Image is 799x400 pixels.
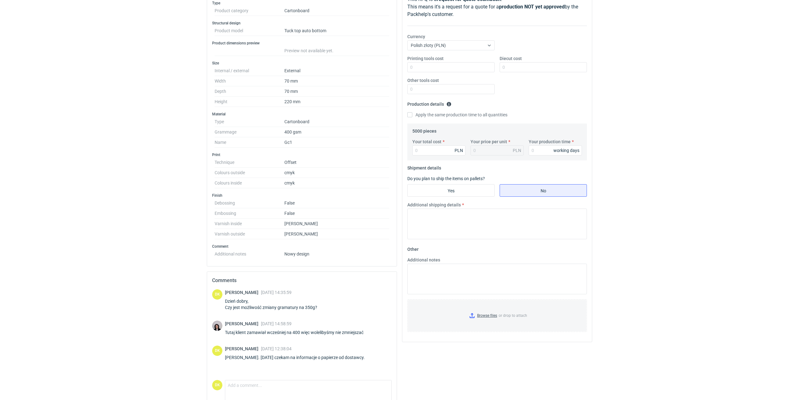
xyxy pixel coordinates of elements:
[284,127,389,137] dd: 400 gsm
[215,76,284,86] dt: Width
[284,208,389,219] dd: False
[284,6,389,16] dd: Cartonboard
[212,346,222,356] figcaption: DK
[215,137,284,148] dt: Name
[412,145,466,155] input: 0
[215,66,284,76] dt: Internal / external
[225,298,325,311] div: Dzień dobry, Czy jest możliwość zmiany gramatury na 350g?
[407,99,451,107] legend: Production details
[411,43,446,48] span: Polish złoty (PLN)
[212,193,392,198] h3: Finish
[455,147,463,154] div: PLN
[215,157,284,168] dt: Technique
[284,249,389,256] dd: Nowy design
[212,41,392,46] h3: Product dimensions preview
[212,380,222,390] div: Dominika Kaczyńska
[261,321,292,326] span: [DATE] 14:58:59
[284,219,389,229] dd: [PERSON_NAME]
[500,184,587,197] label: No
[471,139,507,145] label: Your price per unit
[407,77,439,84] label: Other tools cost
[284,229,389,239] dd: [PERSON_NAME]
[212,112,392,117] h3: Material
[212,289,222,300] div: Dominika Kaczyńska
[215,208,284,219] dt: Embossing
[513,147,521,154] div: PLN
[284,157,389,168] dd: Offset
[407,176,485,181] label: Do you plan to ship the items on pallets?
[407,163,441,170] legend: Shipment details
[225,346,261,351] span: [PERSON_NAME]
[212,321,222,331] img: Sebastian Markut
[284,76,389,86] dd: 70 mm
[284,66,389,76] dd: External
[225,354,372,361] div: [PERSON_NAME]. [DATE] czekam na informacje o papierze od dostawcy.
[284,97,389,107] dd: 220 mm
[553,147,579,154] div: working days
[284,137,389,148] dd: Gc1
[212,346,222,356] div: Dominika Kaczyńska
[407,257,440,263] label: Additional notes
[284,117,389,127] dd: Cartonboard
[215,249,284,256] dt: Additional notes
[407,84,495,94] input: 0
[261,290,292,295] span: [DATE] 14:35:59
[412,126,436,134] legend: 5000 pieces
[529,145,582,155] input: 0
[284,26,389,36] dd: Tuck top auto bottom
[215,198,284,208] dt: Debossing
[212,244,392,249] h3: Comment
[225,321,261,326] span: [PERSON_NAME]
[225,329,371,336] div: Tutaj klient zamawiał wcześniej na 400 więc wolelibyśmy nie zmniejszać
[407,202,461,208] label: Additional shipping details
[500,55,522,62] label: Diecut cost
[407,33,425,40] label: Currency
[212,61,392,66] h3: Size
[212,152,392,157] h3: Print
[215,86,284,97] dt: Depth
[284,178,389,188] dd: cmyk
[407,184,495,197] label: Yes
[212,380,222,390] figcaption: DK
[407,55,444,62] label: Printing tools cost
[284,198,389,208] dd: False
[215,6,284,16] dt: Product category
[284,48,333,53] span: Preview not available yet.
[500,62,587,72] input: 0
[215,168,284,178] dt: Colours outside
[284,168,389,178] dd: cmyk
[499,4,565,10] strong: production NOT yet approved
[407,244,419,252] legend: Other
[212,21,392,26] h3: Structural design
[215,97,284,107] dt: Height
[225,290,261,295] span: [PERSON_NAME]
[284,86,389,97] dd: 70 mm
[215,117,284,127] dt: Type
[407,112,507,118] label: Apply the same production time to all quantities
[215,178,284,188] dt: Colours inside
[407,62,495,72] input: 0
[215,127,284,137] dt: Grammage
[261,346,292,351] span: [DATE] 12:38:04
[212,277,392,284] h2: Comments
[408,300,587,332] label: or drop to attach
[412,139,441,145] label: Your total cost
[215,219,284,229] dt: Varnish inside
[215,26,284,36] dt: Product model
[215,229,284,239] dt: Varnish outside
[212,289,222,300] figcaption: DK
[212,1,392,6] h3: Type
[529,139,571,145] label: Your production time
